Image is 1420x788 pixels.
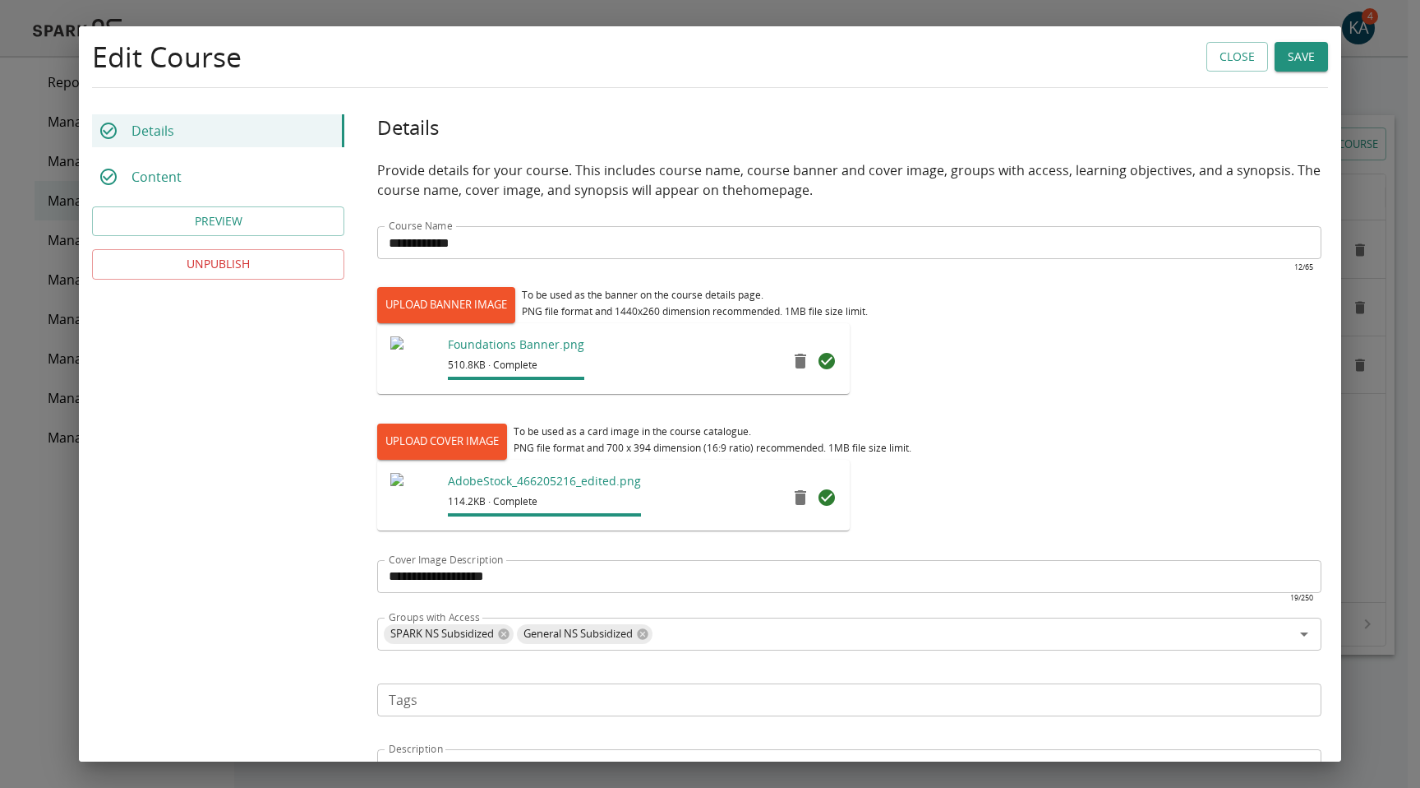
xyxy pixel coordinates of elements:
[390,473,440,522] img: https://sparklms-mediaproductionbucket-ttjvcbkz8ul7.s3.amazonaws.com/mimg/82505af8be6144fd89434ac...
[389,553,504,567] label: Cover Image Description
[384,624,514,644] div: SPARK NS Subsidized
[514,424,911,457] div: To be used as a card image in the course catalogue. PNG file format and 700 x 394 dimension (16:9...
[448,377,584,380] span: File upload progress
[131,167,182,187] p: Content
[448,336,584,353] p: Foundations Banner.png
[389,219,452,233] label: Course Name
[377,424,507,460] label: UPLOAD COVER IMAGE
[784,481,817,514] button: remove
[1275,42,1328,72] button: Save
[92,249,344,280] button: UNPUBLISH
[784,345,817,378] button: remove
[1293,623,1316,646] button: Open
[517,624,639,643] span: General NS Subsidized
[517,624,652,644] div: General NS Subsidized
[131,121,174,141] p: Details
[384,624,500,643] span: SPARK NS Subsidized
[448,473,641,489] p: AdobeStock_466205216_edited.png
[448,513,641,517] span: File upload progress
[522,287,868,320] div: To be used as the banner on the course details page. PNG file format and 1440x260 dimension recom...
[92,206,344,237] button: Preview
[377,287,515,323] label: UPLOAD BANNER IMAGE
[389,610,480,624] label: Groups with Access
[377,114,1321,141] h5: Details
[92,114,344,193] div: Course Builder Tabs
[92,39,242,74] h4: Edit Course
[377,154,1321,206] p: Provide details for your course. This includes course name, course banner and cover image, groups...
[448,494,641,510] span: 114.2KB · Complete
[1206,42,1268,72] button: Close
[390,336,440,386] img: https://sparklms-mediaproductionbucket-ttjvcbkz8ul7.s3.amazonaws.com/mimg/1bd2ffd1accc43b9a463a46...
[448,357,584,373] span: 510.8KB · Complete
[389,742,443,756] label: Description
